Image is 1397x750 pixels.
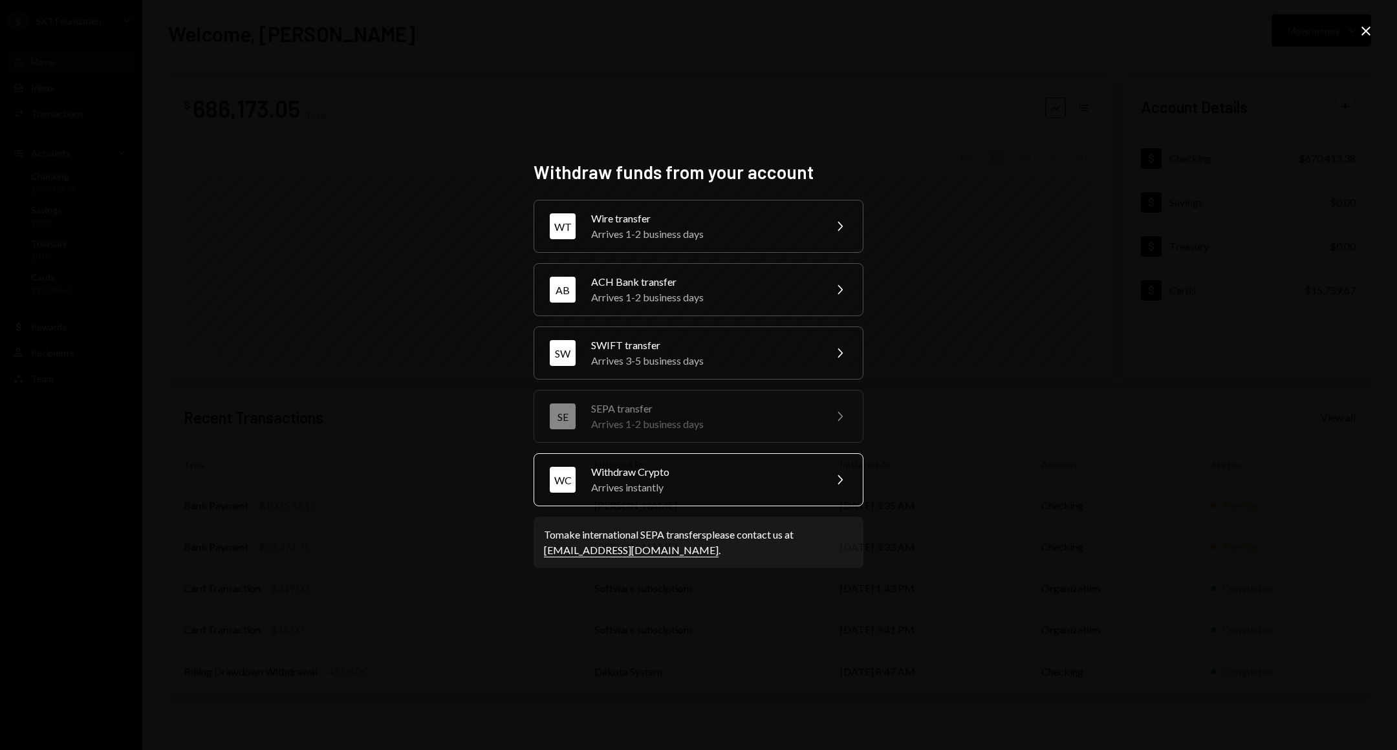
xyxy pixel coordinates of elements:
h2: Withdraw funds from your account [534,160,863,185]
button: WTWire transferArrives 1-2 business days [534,200,863,253]
button: WCWithdraw CryptoArrives instantly [534,453,863,506]
div: Arrives 1-2 business days [591,226,816,242]
button: ABACH Bank transferArrives 1-2 business days [534,263,863,316]
div: Wire transfer [591,211,816,226]
div: SEPA transfer [591,401,816,416]
div: Withdraw Crypto [591,464,816,480]
div: AB [550,277,576,303]
div: To make international SEPA transfers please contact us at . [544,527,853,558]
button: SWSWIFT transferArrives 3-5 business days [534,327,863,380]
div: SWIFT transfer [591,337,816,353]
div: SE [550,403,576,429]
div: Arrives 3-5 business days [591,353,816,369]
div: Arrives 1-2 business days [591,416,816,432]
div: Arrives instantly [591,480,816,495]
div: SW [550,340,576,366]
div: ACH Bank transfer [591,274,816,290]
button: SESEPA transferArrives 1-2 business days [534,390,863,443]
a: [EMAIL_ADDRESS][DOMAIN_NAME] [544,544,719,557]
div: WC [550,467,576,493]
div: WT [550,213,576,239]
div: Arrives 1-2 business days [591,290,816,305]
